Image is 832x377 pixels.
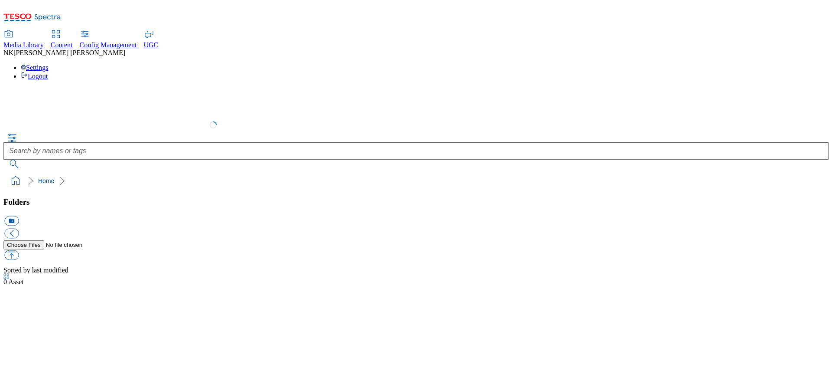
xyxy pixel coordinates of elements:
h3: Folders [3,197,829,207]
a: Content [51,31,73,49]
a: Settings [21,64,49,71]
a: home [9,174,23,188]
span: Config Management [80,41,137,49]
a: Media Library [3,31,44,49]
span: 0 [3,278,8,285]
span: Asset [3,278,24,285]
a: Config Management [80,31,137,49]
a: Home [38,177,54,184]
nav: breadcrumb [3,173,829,189]
a: UGC [144,31,159,49]
span: NK [3,49,13,56]
span: Sorted by last modified [3,266,68,274]
span: Media Library [3,41,44,49]
span: [PERSON_NAME] [PERSON_NAME] [13,49,125,56]
span: Content [51,41,73,49]
span: UGC [144,41,159,49]
a: Logout [21,72,48,80]
input: Search by names or tags [3,142,829,160]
